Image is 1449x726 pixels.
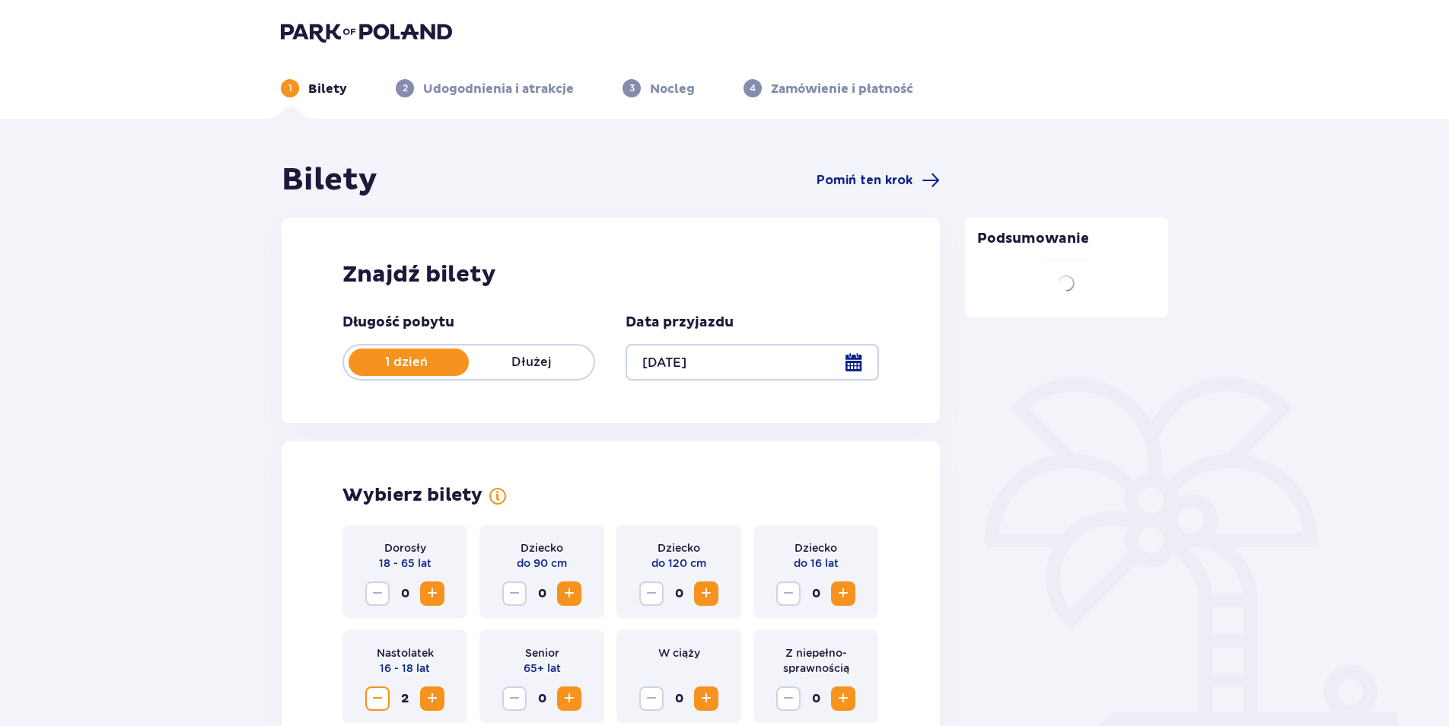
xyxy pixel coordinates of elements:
button: Zwiększ [694,581,718,606]
span: 0 [667,686,691,711]
p: 4 [750,81,756,95]
button: Zmniejsz [776,581,801,606]
button: Zwiększ [557,686,581,711]
div: 4Zamówienie i płatność [744,79,913,97]
img: Park of Poland logo [281,21,452,43]
p: 2 [403,81,408,95]
span: 0 [667,581,691,606]
button: Zwiększ [420,686,444,711]
p: Dziecko [795,540,837,556]
h1: Bilety [282,161,377,199]
p: Długość pobytu [342,314,454,332]
p: Dziecko [658,540,700,556]
p: Senior [525,645,559,661]
p: Nastolatek [377,645,434,661]
button: Zmniejsz [639,686,664,711]
span: 2 [393,686,417,711]
a: Pomiń ten krok [817,171,940,189]
p: Data przyjazdu [626,314,734,332]
button: Zwiększ [831,686,855,711]
div: 1Bilety [281,79,347,97]
button: Zwiększ [694,686,718,711]
p: Podsumowanie [965,230,1169,260]
p: do 90 cm [517,556,567,571]
span: 0 [530,686,554,711]
img: loader [1053,269,1081,298]
p: W ciąży [658,645,700,661]
h2: Wybierz bilety [342,484,482,507]
div: 3Nocleg [623,79,695,97]
p: do 120 cm [651,556,706,571]
p: Dziecko [521,540,563,556]
p: Bilety [308,81,347,97]
span: 0 [804,581,828,606]
span: Pomiń ten krok [817,172,912,189]
p: do 16 lat [794,556,839,571]
button: Zwiększ [420,581,444,606]
button: Zwiększ [557,581,581,606]
button: Zmniejsz [776,686,801,711]
h2: Znajdź bilety [342,260,879,289]
button: Zmniejsz [502,581,527,606]
p: 16 - 18 lat [380,661,430,676]
p: Dorosły [384,540,426,556]
button: Zmniejsz [639,581,664,606]
button: Zwiększ [831,581,855,606]
p: 1 [288,81,292,95]
button: Zmniejsz [365,686,390,711]
p: 1 dzień [344,354,469,371]
p: Z niepełno­sprawnością [766,645,866,676]
span: 0 [393,581,417,606]
p: Dłużej [469,354,594,371]
button: Zmniejsz [365,581,390,606]
p: 65+ lat [524,661,561,676]
span: 0 [530,581,554,606]
p: Nocleg [650,81,695,97]
p: Zamówienie i płatność [771,81,913,97]
p: 18 - 65 lat [379,556,432,571]
span: 0 [804,686,828,711]
p: Udogodnienia i atrakcje [423,81,574,97]
div: 2Udogodnienia i atrakcje [396,79,574,97]
button: Zmniejsz [502,686,527,711]
p: 3 [629,81,635,95]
